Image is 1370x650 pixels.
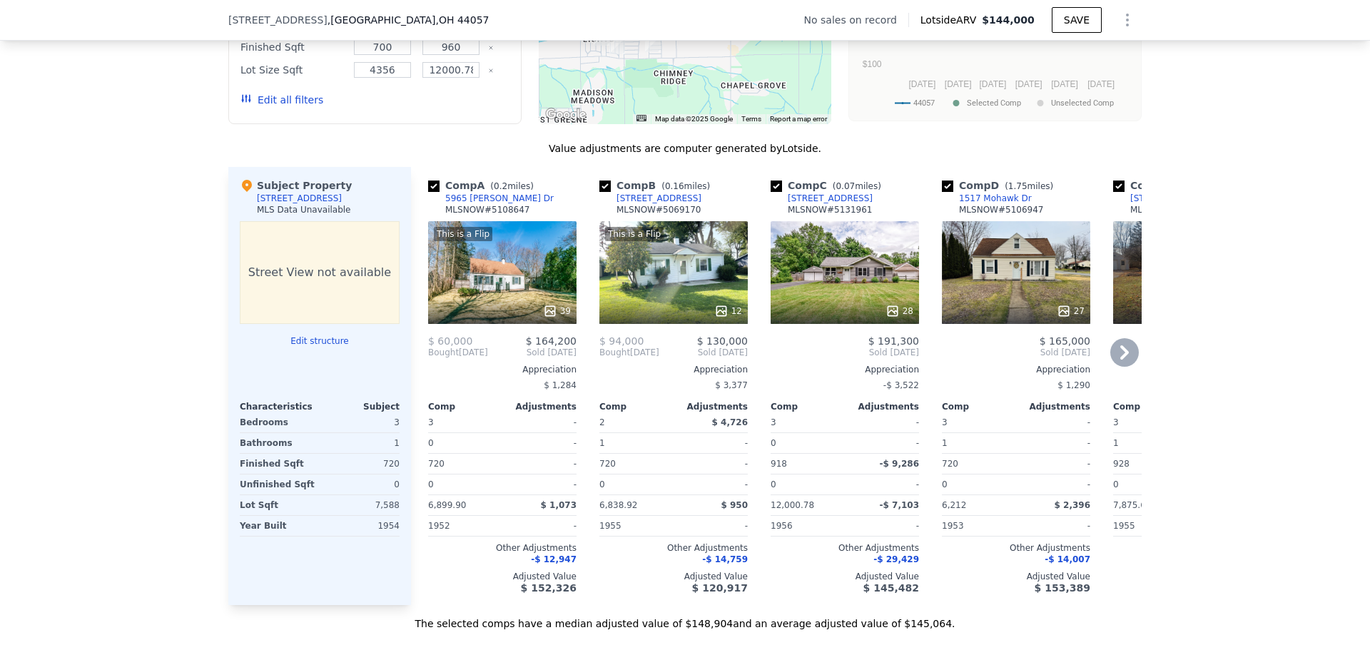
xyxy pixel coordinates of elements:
[505,474,577,494] div: -
[1130,204,1214,215] div: MLSNOW # 5092041
[868,335,919,347] span: $ 191,300
[880,500,919,510] span: -$ 7,103
[1057,380,1090,390] span: $ 1,290
[942,347,1090,358] span: Sold [DATE]
[674,401,748,412] div: Adjustments
[1055,500,1090,510] span: $ 2,396
[863,582,919,594] span: $ 145,482
[655,115,733,123] span: Map data ©2025 Google
[771,433,842,453] div: 0
[942,516,1013,536] div: 1953
[827,181,887,191] span: ( miles)
[435,14,489,26] span: , OH 44057
[942,479,948,489] span: 0
[609,30,625,54] div: 5965 Keith Dr
[541,500,577,510] span: $ 1,073
[505,412,577,432] div: -
[848,474,919,494] div: -
[1019,474,1090,494] div: -
[543,304,571,318] div: 39
[1057,304,1085,318] div: 27
[257,204,351,215] div: MLS Data Unavailable
[1019,412,1090,432] div: -
[428,433,499,453] div: 0
[942,571,1090,582] div: Adjusted Value
[942,500,966,510] span: 6,212
[488,68,494,73] button: Clear
[788,204,872,215] div: MLSNOW # 5131961
[1113,500,1151,510] span: 7,875.65
[240,335,400,347] button: Edit structure
[1113,401,1187,412] div: Comp
[599,516,671,536] div: 1955
[428,364,577,375] div: Appreciation
[240,495,317,515] div: Lot Sqft
[323,433,400,453] div: 1
[428,459,445,469] span: 720
[428,178,539,193] div: Comp A
[445,204,529,215] div: MLSNOW # 5108647
[323,495,400,515] div: 7,588
[228,141,1142,156] div: Value adjustments are computer generated by Lotside .
[880,459,919,469] span: -$ 9,286
[886,304,913,318] div: 28
[636,115,646,121] button: Keyboard shortcuts
[771,417,776,427] span: 3
[863,59,882,69] text: $100
[240,516,317,536] div: Year Built
[488,347,577,358] span: Sold [DATE]
[999,181,1059,191] span: ( miles)
[1130,193,1215,204] div: [STREET_ADDRESS]
[873,554,919,564] span: -$ 29,429
[428,401,502,412] div: Comp
[1113,479,1119,489] span: 0
[692,582,748,594] span: $ 120,917
[1035,582,1090,594] span: $ 153,389
[240,412,317,432] div: Bedrooms
[599,542,748,554] div: Other Adjustments
[494,181,507,191] span: 0.2
[715,380,748,390] span: $ 3,377
[771,459,787,469] span: 918
[542,106,589,124] a: Open this area in Google Maps (opens a new window)
[428,193,554,204] a: 5965 [PERSON_NAME] Dr
[702,554,748,564] span: -$ 14,759
[599,347,630,358] span: Bought
[445,193,554,204] div: 5965 [PERSON_NAME] Dr
[228,13,328,27] span: [STREET_ADDRESS]
[323,454,400,474] div: 720
[845,401,919,412] div: Adjustments
[428,347,488,358] div: [DATE]
[942,417,948,427] span: 3
[771,401,845,412] div: Comp
[484,181,539,191] span: ( miles)
[676,433,748,453] div: -
[599,364,748,375] div: Appreciation
[771,364,919,375] div: Appreciation
[531,554,577,564] span: -$ 12,947
[599,479,605,489] span: 0
[428,516,499,536] div: 1952
[659,347,748,358] span: Sold [DATE]
[328,13,489,27] span: , [GEOGRAPHIC_DATA]
[428,347,459,358] span: Bought
[883,380,919,390] span: -$ 3,522
[1113,364,1262,375] div: Appreciation
[428,417,434,427] span: 3
[605,227,664,241] div: This is a Flip
[599,193,701,204] a: [STREET_ADDRESS]
[980,79,1007,89] text: [DATE]
[721,500,748,510] span: $ 950
[848,433,919,453] div: -
[697,335,748,347] span: $ 130,000
[1113,542,1262,554] div: Other Adjustments
[848,516,919,536] div: -
[1051,98,1114,108] text: Unselected Comp
[323,474,400,494] div: 0
[942,364,1090,375] div: Appreciation
[1052,7,1102,33] button: SAVE
[804,13,908,27] div: No sales on record
[320,401,400,412] div: Subject
[505,516,577,536] div: -
[959,193,1032,204] div: 1517 Mohawk Dr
